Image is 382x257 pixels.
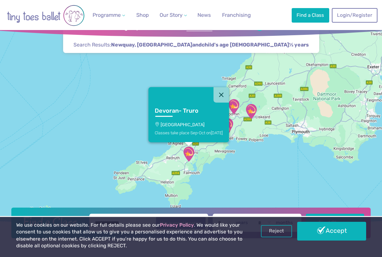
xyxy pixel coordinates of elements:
span: Newquay, [GEOGRAPHIC_DATA] [111,41,192,48]
a: Franchising [219,9,253,22]
a: Programme [90,9,128,22]
span: child's age [DEMOGRAPHIC_DATA]½ years [202,41,309,48]
div: East Taphouse Community Hall [241,101,262,122]
span: News [197,12,211,18]
a: Reject [261,225,292,237]
button: Close [214,87,229,102]
a: Devoran- Truro[GEOGRAPHIC_DATA]Classes take place Sep-Oct on[DATE] [149,102,229,142]
div: The SPACE [223,96,244,117]
span: Programme [93,12,121,18]
span: Franchising [222,12,251,18]
h3: Devoran- Truro [155,107,211,115]
a: Accept [297,222,366,241]
div: Devoran Village Hall [178,143,199,165]
p: We use cookies on our website. For full details please see our . We would like your consent to us... [16,222,244,250]
a: Find a Class [292,8,329,22]
strong: and [111,42,309,48]
a: Login/Register [332,8,377,22]
div: Classes take place Sep-Oct on [155,130,223,135]
a: Privacy Policy [160,222,194,228]
button: Find Classes [306,214,364,232]
a: Our Story [157,9,189,22]
span: Shop [136,12,149,18]
span: [DATE] [211,130,223,135]
a: News [195,9,213,22]
img: tiny toes ballet [7,4,84,27]
a: Shop [134,9,152,22]
p: [GEOGRAPHIC_DATA] [155,122,223,127]
span: Our Story [160,12,183,18]
h2: Find a Class [18,214,85,230]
